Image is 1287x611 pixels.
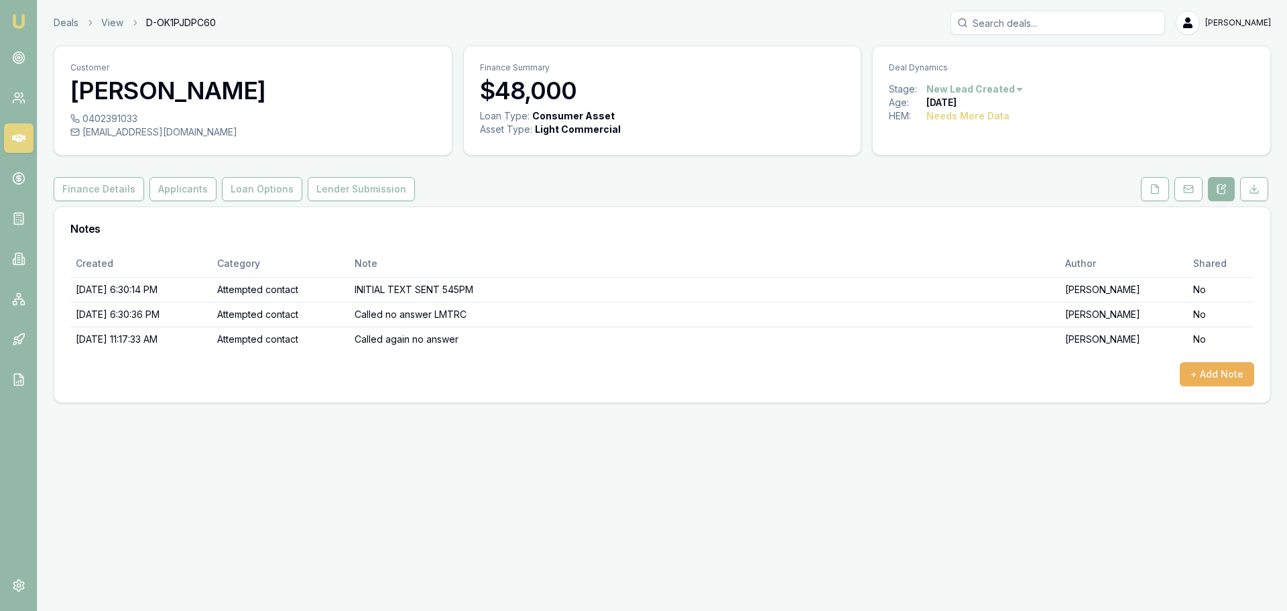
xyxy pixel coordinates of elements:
div: Light Commercial [535,123,621,136]
a: View [101,16,123,30]
td: [DATE] 6:30:36 PM [70,302,212,327]
td: No [1188,277,1254,302]
th: Author [1060,250,1188,277]
div: 0402391033 [70,112,436,125]
a: Lender Submission [305,177,418,201]
div: [EMAIL_ADDRESS][DOMAIN_NAME] [70,125,436,139]
nav: breadcrumb [54,16,216,30]
th: Note [349,250,1060,277]
div: Stage: [889,82,926,96]
button: Lender Submission [308,177,415,201]
td: Attempted contact [212,302,349,327]
td: Attempted contact [212,277,349,302]
span: D-OK1PJDPC60 [146,16,216,30]
div: Loan Type: [480,109,530,123]
td: No [1188,327,1254,351]
button: Loan Options [222,177,302,201]
td: Attempted contact [212,327,349,351]
button: Applicants [149,177,217,201]
button: + Add Note [1180,362,1254,386]
div: Needs More Data [926,109,1009,123]
a: Finance Details [54,177,147,201]
h3: $48,000 [480,77,845,104]
td: INITIAL TEXT SENT 545PM [349,277,1060,302]
a: Deals [54,16,78,30]
td: No [1188,302,1254,327]
img: emu-icon-u.png [11,13,27,30]
button: New Lead Created [926,82,1024,96]
td: [DATE] 6:30:14 PM [70,277,212,302]
a: Loan Options [219,177,305,201]
td: [PERSON_NAME] [1060,277,1188,302]
th: Created [70,250,212,277]
p: Deal Dynamics [889,62,1254,73]
th: Shared [1188,250,1254,277]
td: Called no answer LMTRC [349,302,1060,327]
button: Finance Details [54,177,144,201]
p: Customer [70,62,436,73]
td: [DATE] 11:17:33 AM [70,327,212,351]
p: Finance Summary [480,62,845,73]
td: Called again no answer [349,327,1060,351]
a: Applicants [147,177,219,201]
div: Asset Type : [480,123,532,136]
td: [PERSON_NAME] [1060,302,1188,327]
div: HEM: [889,109,926,123]
h3: [PERSON_NAME] [70,77,436,104]
th: Category [212,250,349,277]
div: Age: [889,96,926,109]
div: [DATE] [926,96,957,109]
h3: Notes [70,223,1254,234]
td: [PERSON_NAME] [1060,327,1188,351]
div: Consumer Asset [532,109,615,123]
span: [PERSON_NAME] [1205,17,1271,28]
input: Search deals [951,11,1165,35]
